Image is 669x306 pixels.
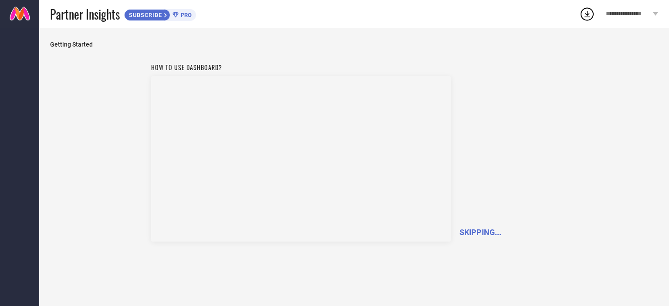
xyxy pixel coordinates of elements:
iframe: Workspace Section [151,76,451,242]
span: SKIPPING... [460,228,501,237]
h1: How to use dashboard? [151,63,451,72]
a: SUBSCRIBEPRO [124,7,196,21]
span: PRO [179,12,192,18]
span: SUBSCRIBE [125,12,164,18]
span: Getting Started [50,41,658,48]
div: Open download list [579,6,595,22]
span: Partner Insights [50,5,120,23]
